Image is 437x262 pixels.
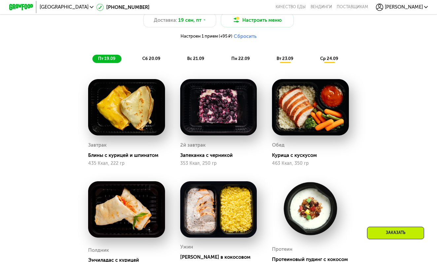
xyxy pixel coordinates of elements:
span: Доставка: [154,16,177,24]
span: 19 сен, пт [178,16,201,24]
div: 353 Ккал, 250 гр [180,161,257,166]
div: Запеканка с черникой [180,152,262,158]
div: Полдник [88,246,109,255]
span: [PERSON_NAME] [385,5,423,10]
div: Блины с курицей и шпинатом [88,152,170,158]
span: сб 20.09 [142,56,160,61]
a: [PHONE_NUMBER] [96,4,149,11]
span: Настроен 1 прием (+95 ₽) [181,34,232,39]
div: поставщикам [337,5,368,10]
div: Завтрак [88,141,107,150]
span: вт 23.09 [277,56,293,61]
span: пн 22.09 [231,56,250,61]
a: Качество еды [276,5,306,10]
span: [GEOGRAPHIC_DATA] [40,5,88,10]
span: пт 19.09 [98,56,116,61]
span: ср 24.09 [320,56,338,61]
div: Ужин [180,243,193,252]
a: Вендинги [311,5,332,10]
span: вс 21.09 [187,56,204,61]
div: Курица с кускусом [272,152,354,158]
div: 463 Ккал, 350 гр [272,161,349,166]
div: Заказать [367,227,424,239]
button: Настроить меню [221,13,294,27]
div: 435 Ккал, 222 гр [88,161,165,166]
div: Протеин [272,245,292,254]
div: Обед [272,141,285,150]
div: 2й завтрак [180,141,206,150]
button: Сбросить [234,33,256,39]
